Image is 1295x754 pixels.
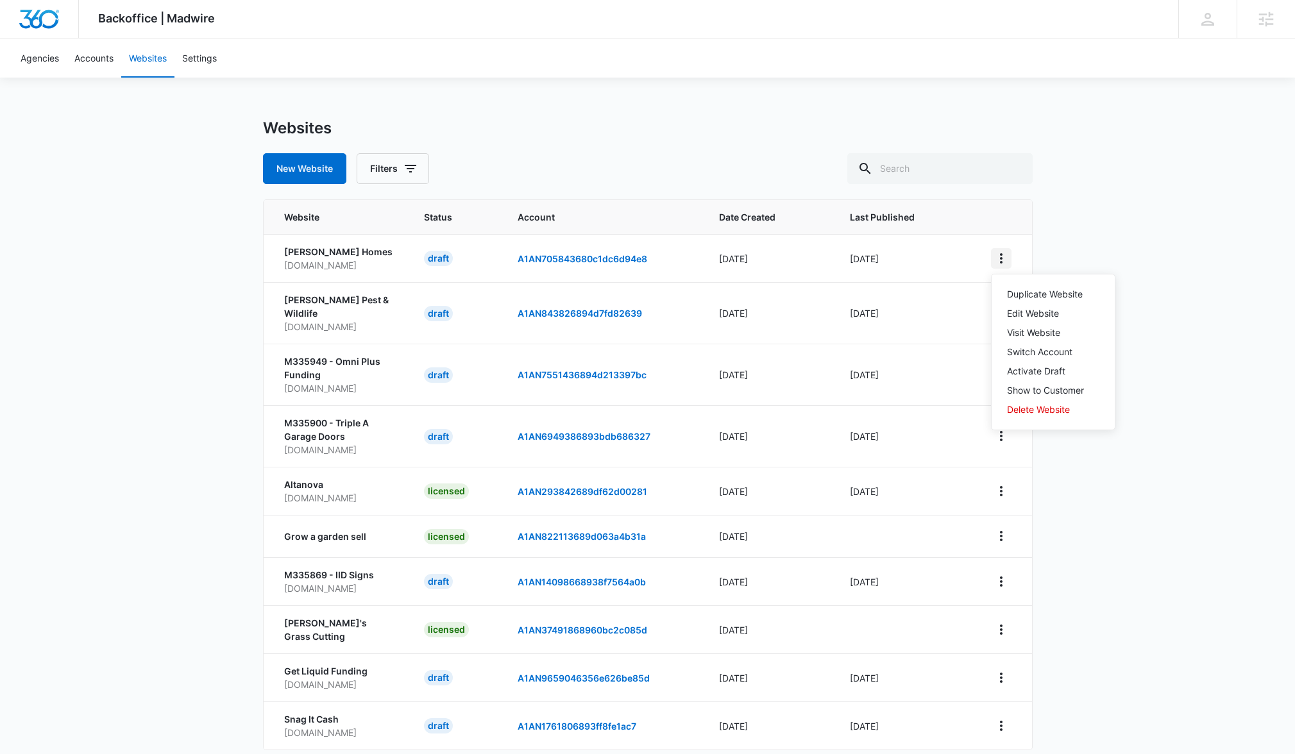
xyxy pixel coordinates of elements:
[1007,405,1084,414] div: Delete Website
[834,282,976,344] td: [DATE]
[424,210,487,224] span: Status
[704,701,834,750] td: [DATE]
[992,342,1115,362] button: Switch Account
[13,38,67,78] a: Agencies
[424,574,453,589] div: draft
[284,416,394,443] p: M335900 - Triple A Garage Doors
[518,673,650,683] a: A1AN9659046356e626be85d
[284,568,394,582] p: M335869 - IID Signs
[991,619,1011,640] button: View More
[98,12,215,25] span: Backoffice | Madwire
[704,515,834,557] td: [DATE]
[704,405,834,467] td: [DATE]
[174,38,224,78] a: Settings
[518,210,689,224] span: Account
[704,653,834,701] td: [DATE]
[284,320,394,333] p: [DOMAIN_NAME]
[518,431,650,442] a: A1AN6949386893bdb686327
[284,582,394,595] p: [DOMAIN_NAME]
[284,210,375,224] span: Website
[424,483,469,499] div: licensed
[704,282,834,344] td: [DATE]
[991,426,1011,446] button: View More
[424,367,453,383] div: draft
[518,369,647,380] a: A1AN7551436894d213397bc
[1007,290,1084,299] div: Duplicate Website
[518,531,646,542] a: A1AN822113689d063a4b31a
[704,557,834,605] td: [DATE]
[284,293,394,320] p: [PERSON_NAME] Pest & Wildlife
[424,251,453,266] div: draft
[991,716,1011,736] button: View More
[704,234,834,282] td: [DATE]
[834,701,976,750] td: [DATE]
[284,478,394,491] p: Altanova
[284,712,394,726] p: Snag It Cash
[1007,308,1059,319] a: Edit Website
[1007,327,1060,338] a: Visit Website
[518,486,647,497] a: A1AN293842689df62d00281
[357,153,429,184] button: Filters
[991,248,1011,269] button: View More
[834,653,976,701] td: [DATE]
[991,667,1011,688] button: View More
[992,323,1115,342] button: Visit Website
[424,718,453,733] div: draft
[992,304,1115,323] button: Edit Website
[263,119,332,138] h1: Websites
[1007,348,1084,356] div: Switch Account
[284,530,394,543] p: Grow a garden sell
[284,355,394,381] p: M335949 - Omni Plus Funding
[284,258,394,272] p: [DOMAIN_NAME]
[284,664,394,678] p: Get Liquid Funding
[719,210,800,224] span: Date Created
[263,153,346,184] button: New Website
[992,285,1115,304] button: Duplicate Website
[991,571,1011,592] button: View More
[67,38,121,78] a: Accounts
[424,670,453,685] div: draft
[424,529,469,544] div: licensed
[424,429,453,444] div: draft
[284,726,394,739] p: [DOMAIN_NAME]
[992,381,1115,400] button: Show to Customer
[704,467,834,515] td: [DATE]
[1007,367,1084,376] div: Activate Draft
[284,616,394,643] p: [PERSON_NAME]'s Grass Cutting
[121,38,174,78] a: Websites
[834,467,976,515] td: [DATE]
[834,344,976,405] td: [DATE]
[704,605,834,653] td: [DATE]
[284,245,394,258] p: [PERSON_NAME] Homes
[518,308,642,319] a: A1AN843826894d7fd82639
[991,481,1011,501] button: View More
[1007,386,1084,395] div: Show to Customer
[284,491,394,505] p: [DOMAIN_NAME]
[991,526,1011,546] button: View More
[284,381,394,395] p: [DOMAIN_NAME]
[424,622,469,637] div: licensed
[850,210,942,224] span: Last Published
[518,624,647,635] a: A1AN37491868960bc2c085d
[834,234,976,282] td: [DATE]
[284,678,394,691] p: [DOMAIN_NAME]
[992,400,1115,419] button: Delete Website
[518,253,647,264] a: A1AN705843680c1dc6d94e8
[834,405,976,467] td: [DATE]
[847,153,1033,184] input: Search
[834,557,976,605] td: [DATE]
[284,443,394,457] p: [DOMAIN_NAME]
[992,362,1115,381] button: Activate Draft
[518,576,646,587] a: A1AN14098668938f7564a0b
[704,344,834,405] td: [DATE]
[518,721,636,732] a: A1AN1761806893ff8fe1ac7
[424,306,453,321] div: draft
